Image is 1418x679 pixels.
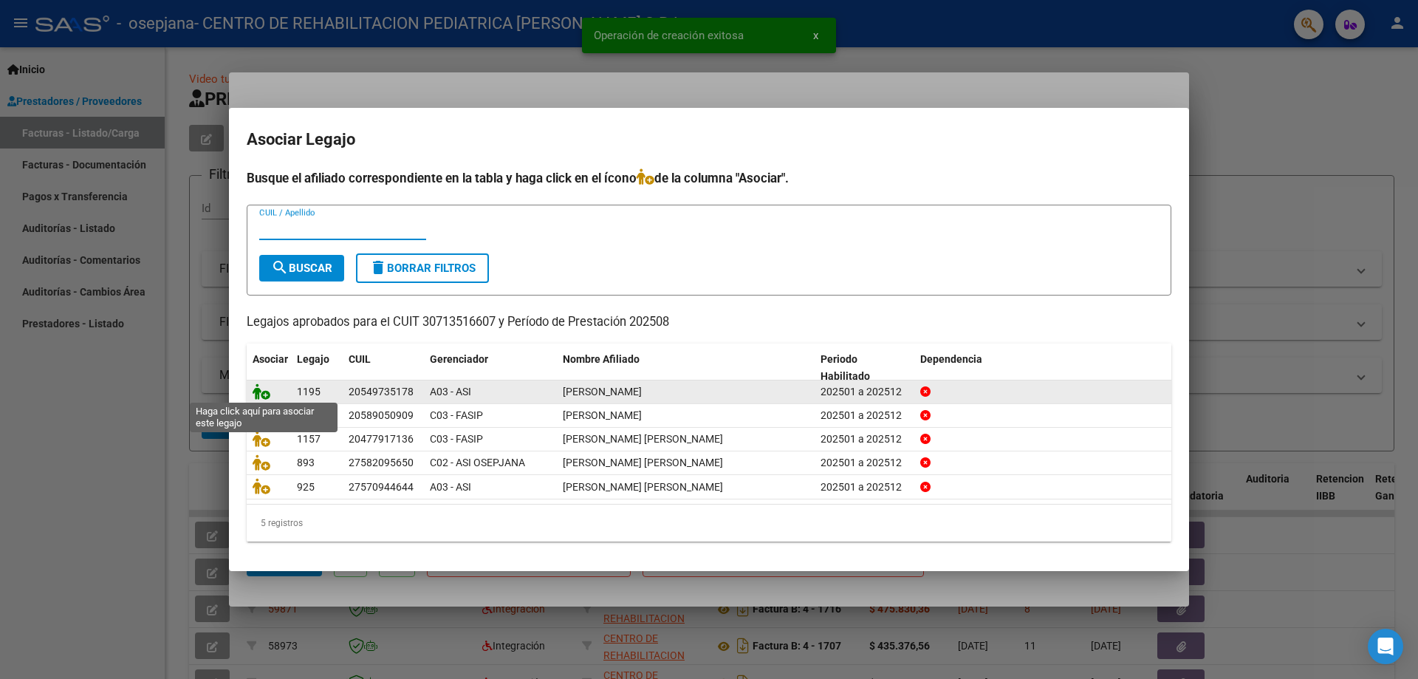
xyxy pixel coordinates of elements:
div: 202501 a 202512 [821,454,908,471]
div: 20589050909 [349,407,414,424]
span: C03 - FASIP [430,409,483,421]
datatable-header-cell: CUIL [343,344,424,392]
span: Periodo Habilitado [821,353,870,382]
div: 27570944644 [349,479,414,496]
p: Legajos aprobados para el CUIT 30713516607 y Período de Prestación 202508 [247,313,1171,332]
div: 202501 a 202512 [821,479,908,496]
span: CUIL [349,353,371,365]
span: Gerenciador [430,353,488,365]
div: 202501 a 202512 [821,407,908,424]
span: Borrar Filtros [369,262,476,275]
datatable-header-cell: Periodo Habilitado [815,344,914,392]
datatable-header-cell: Dependencia [914,344,1172,392]
mat-icon: search [271,259,289,276]
div: 27582095650 [349,454,414,471]
div: 20477917136 [349,431,414,448]
datatable-header-cell: Gerenciador [424,344,557,392]
span: 925 [297,481,315,493]
span: C03 - FASIP [430,433,483,445]
span: VUKMAN LAUTARO DAMIAN [563,386,642,397]
span: 1157 [297,433,321,445]
span: Nombre Afiliado [563,353,640,365]
span: Buscar [271,262,332,275]
span: 1201 [297,409,321,421]
div: Open Intercom Messenger [1368,629,1403,664]
datatable-header-cell: Nombre Afiliado [557,344,815,392]
span: 1195 [297,386,321,397]
span: C02 - ASI OSEPJANA [430,457,525,468]
h2: Asociar Legajo [247,126,1171,154]
span: RIVERO ALAN BENJAMIN [563,433,723,445]
div: 5 registros [247,505,1171,542]
span: A03 - ASI [430,386,471,397]
datatable-header-cell: Legajo [291,344,343,392]
span: Legajo [297,353,329,365]
span: A03 - ASI [430,481,471,493]
span: NAVARRO MENDEZ MAITE ALEJANDRA [563,457,723,468]
h4: Busque el afiliado correspondiente en la tabla y haga click en el ícono de la columna "Asociar". [247,168,1171,188]
span: MENDEZ GAEL SALVADOR [563,409,642,421]
span: Dependencia [920,353,982,365]
div: 202501 a 202512 [821,383,908,400]
mat-icon: delete [369,259,387,276]
button: Buscar [259,255,344,282]
span: Asociar [253,353,288,365]
button: Borrar Filtros [356,253,489,283]
span: 893 [297,457,315,468]
div: 20549735178 [349,383,414,400]
datatable-header-cell: Asociar [247,344,291,392]
span: ACUÑA BADARACCO JUANA MARGARITA [563,481,723,493]
div: 202501 a 202512 [821,431,908,448]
